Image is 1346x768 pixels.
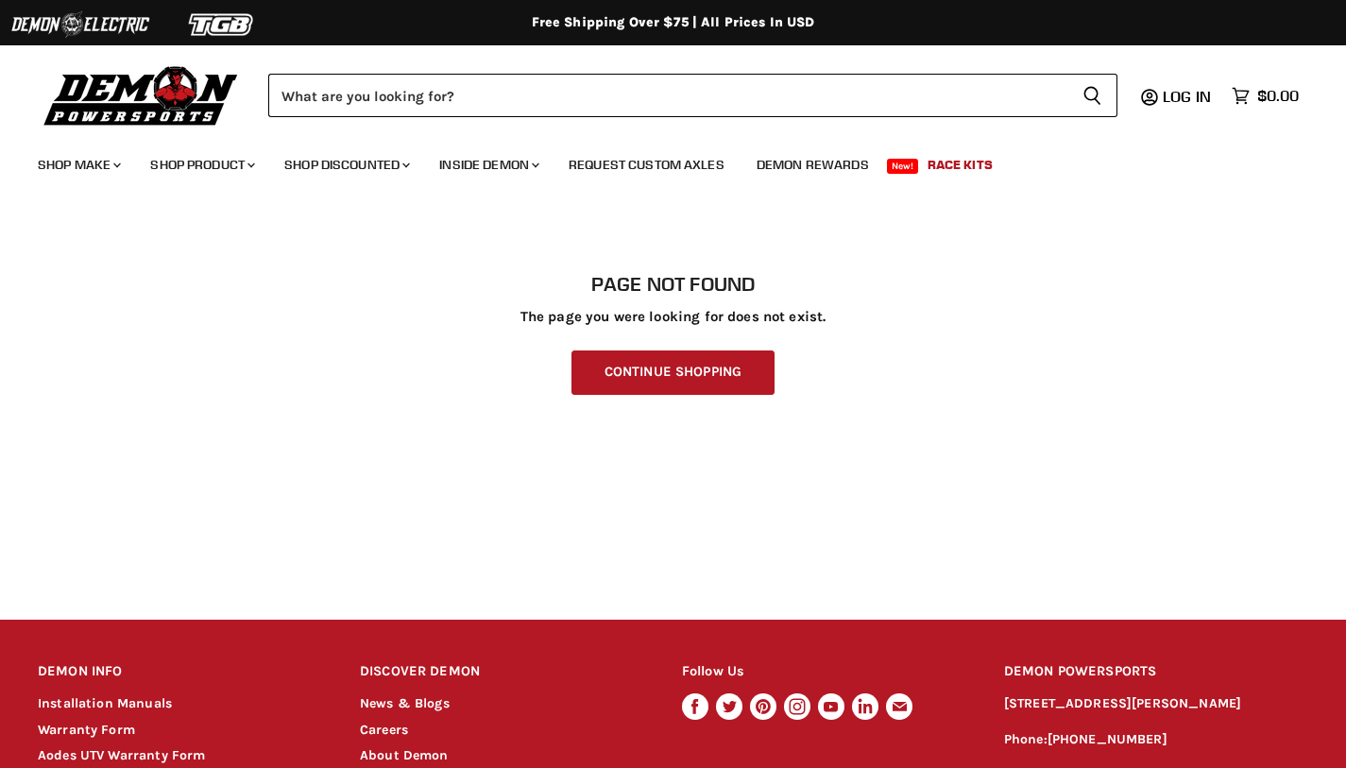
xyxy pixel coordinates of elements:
[425,145,551,184] a: Inside Demon
[38,747,205,763] a: Aodes UTV Warranty Form
[887,159,919,174] span: New!
[1004,693,1308,715] p: [STREET_ADDRESS][PERSON_NAME]
[360,695,450,711] a: News & Blogs
[9,7,151,43] img: Demon Electric Logo 2
[270,145,421,184] a: Shop Discounted
[1004,729,1308,751] p: Phone:
[554,145,739,184] a: Request Custom Axles
[38,650,324,694] h2: DEMON INFO
[1154,88,1222,105] a: Log in
[913,145,1007,184] a: Race Kits
[38,61,245,128] img: Demon Powersports
[682,650,968,694] h2: Follow Us
[1048,731,1167,747] a: [PHONE_NUMBER]
[38,695,172,711] a: Installation Manuals
[571,350,775,395] a: Continue Shopping
[360,722,408,738] a: Careers
[151,7,293,43] img: TGB Logo 2
[1257,87,1299,105] span: $0.00
[38,309,1308,325] p: The page you were looking for does not exist.
[1163,87,1211,106] span: Log in
[360,650,646,694] h2: DISCOVER DEMON
[1222,82,1308,110] a: $0.00
[360,747,449,763] a: About Demon
[1004,650,1308,694] h2: DEMON POWERSPORTS
[742,145,883,184] a: Demon Rewards
[268,74,1117,117] form: Product
[24,138,1294,184] ul: Main menu
[38,722,135,738] a: Warranty Form
[136,145,266,184] a: Shop Product
[24,145,132,184] a: Shop Make
[268,74,1067,117] input: Search
[38,273,1308,296] h1: Page not found
[1067,74,1117,117] button: Search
